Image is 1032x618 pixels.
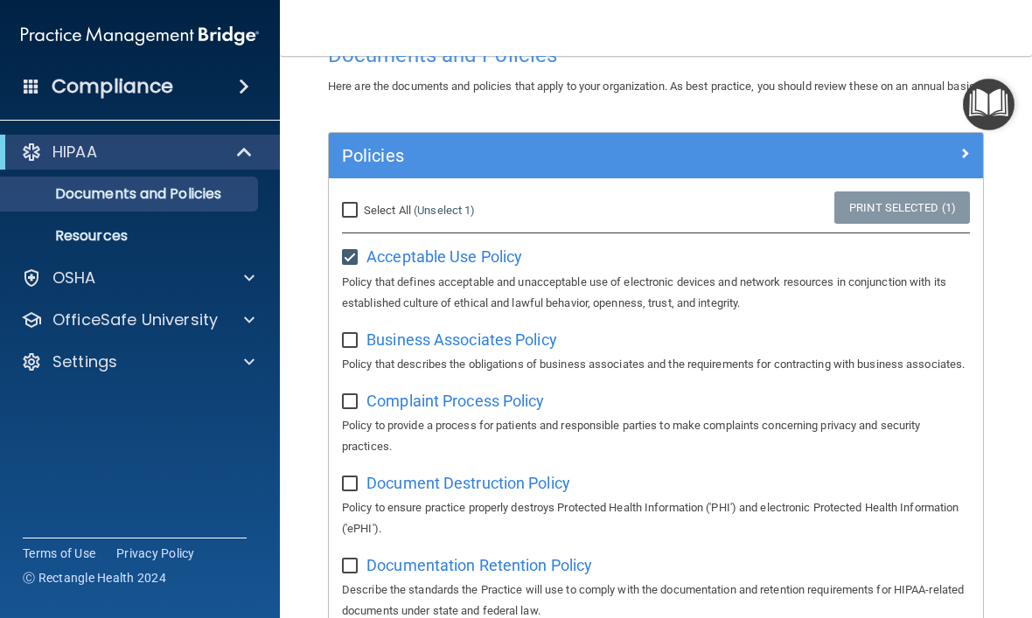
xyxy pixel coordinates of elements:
[342,146,806,165] h5: Policies
[52,309,218,330] p: OfficeSafe University
[21,267,255,288] a: OSHA
[328,80,978,93] span: Here are the documents and policies that apply to your organization. As best practice, you should...
[52,142,97,163] p: HIPAA
[366,247,522,266] span: Acceptable Use Policy
[834,191,970,224] a: Print Selected (1)
[366,330,557,349] span: Business Associates Policy
[366,556,592,574] span: Documentation Retention Policy
[116,545,195,562] a: Privacy Policy
[21,142,254,163] a: HIPAA
[52,74,173,99] h4: Compliance
[963,79,1015,130] button: Open Resource Center
[366,392,544,410] span: Complaint Process Policy
[52,267,96,288] p: OSHA
[342,415,970,457] p: Policy to provide a process for patients and responsible parties to make complaints concerning pr...
[23,569,166,587] span: Ⓒ Rectangle Health 2024
[342,204,362,218] input: Select All (Unselect 1)
[945,526,1011,593] iframe: Drift Widget Chat Controller
[364,204,411,217] span: Select All
[414,204,475,217] a: (Unselect 1)
[11,227,250,245] p: Resources
[342,142,970,170] a: Policies
[23,545,95,562] a: Terms of Use
[21,351,255,372] a: Settings
[11,185,250,203] p: Documents and Policies
[342,354,970,375] p: Policy that describes the obligations of business associates and the requirements for contracting...
[366,474,570,492] span: Document Destruction Policy
[21,309,255,330] a: OfficeSafe University
[21,18,259,53] img: PMB logo
[328,44,984,66] h4: Documents and Policies
[342,272,970,314] p: Policy that defines acceptable and unacceptable use of electronic devices and network resources i...
[342,497,970,539] p: Policy to ensure practice properly destroys Protected Health Information ('PHI') and electronic P...
[52,351,117,372] p: Settings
